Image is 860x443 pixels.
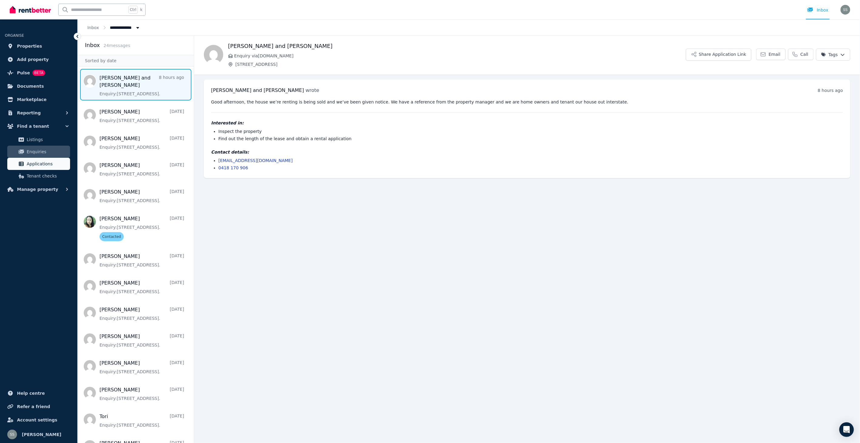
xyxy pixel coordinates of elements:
span: Listings [27,136,68,143]
span: Email [769,51,781,57]
a: [PERSON_NAME][DATE]Enquiry:[STREET_ADDRESS]. [99,360,184,375]
span: Enquiries [27,148,68,155]
span: Add property [17,56,49,63]
span: Tags [821,52,838,58]
button: Share Application Link [686,49,751,61]
span: wrote [305,87,319,93]
span: Properties [17,42,42,50]
span: Documents [17,83,44,90]
span: Account settings [17,416,57,424]
div: Open Intercom Messenger [839,422,854,437]
div: Inbox [807,7,828,13]
span: Reporting [17,109,41,117]
a: Help centre [5,387,73,399]
img: RentBetter [10,5,51,14]
a: PulseBETA [5,67,73,79]
a: Add property [5,53,73,66]
time: 8 hours ago [818,88,843,93]
a: [PERSON_NAME][DATE]Enquiry:[STREET_ADDRESS]. [99,279,184,295]
span: Marketplace [17,96,46,103]
a: Applications [7,158,70,170]
span: Find a tenant [17,123,49,130]
img: Shiva Sapkota [7,430,17,439]
a: [PERSON_NAME] and [PERSON_NAME]8 hours agoEnquiry:[STREET_ADDRESS]. [99,74,184,97]
span: Pulse [17,69,30,76]
button: Manage property [5,183,73,195]
a: [PERSON_NAME][DATE]Enquiry:[STREET_ADDRESS]. [99,108,184,123]
span: Call [801,51,808,57]
a: Email [756,49,786,60]
a: Listings [7,134,70,146]
button: Find a tenant [5,120,73,132]
a: Marketplace [5,93,73,106]
a: Tenant checks [7,170,70,182]
a: Inbox [87,25,99,30]
img: Shiva Sapkota [841,5,850,15]
button: Reporting [5,107,73,119]
a: Call [788,49,814,60]
a: [EMAIL_ADDRESS][DOMAIN_NAME] [218,158,293,163]
span: Manage property [17,186,58,193]
span: [STREET_ADDRESS] [235,61,686,67]
span: [PERSON_NAME] [22,431,61,438]
a: [PERSON_NAME][DATE]Enquiry:[STREET_ADDRESS]. [99,306,184,321]
img: Steven and Rosanne Hurd [204,45,223,64]
h2: Inbox [85,41,100,49]
a: Tori[DATE]Enquiry:[STREET_ADDRESS]. [99,413,184,428]
a: Refer a friend [5,401,73,413]
nav: Breadcrumb [78,19,150,36]
span: BETA [32,70,45,76]
a: Properties [5,40,73,52]
button: Tags [816,49,850,61]
a: [PERSON_NAME][DATE]Enquiry:[STREET_ADDRESS]. [99,386,184,401]
div: Sorted by date [78,55,194,66]
a: Account settings [5,414,73,426]
a: [PERSON_NAME][DATE]Enquiry:[STREET_ADDRESS]. [99,333,184,348]
span: 24 message s [103,43,130,48]
h4: Interested in: [211,120,843,126]
a: Enquiries [7,146,70,158]
span: Ctrl [128,6,138,14]
span: Enquiry via [DOMAIN_NAME] [234,53,686,59]
pre: Good afternoon, the house we’re renting is being sold and we’ve been given notice. We have a refe... [211,99,843,105]
span: Refer a friend [17,403,50,410]
a: [PERSON_NAME][DATE]Enquiry:[STREET_ADDRESS]. [99,188,184,204]
a: [PERSON_NAME][DATE]Enquiry:[STREET_ADDRESS]. [99,253,184,268]
a: 0418 170 906 [218,165,248,170]
span: Help centre [17,390,45,397]
li: Find out the length of the lease and obtain a rental application [218,136,843,142]
a: [PERSON_NAME][DATE]Enquiry:[STREET_ADDRESS]. [99,162,184,177]
span: [PERSON_NAME] and [PERSON_NAME] [211,87,304,93]
a: Documents [5,80,73,92]
span: Applications [27,160,68,167]
h1: [PERSON_NAME] and [PERSON_NAME] [228,42,686,50]
span: ORGANISE [5,33,24,38]
a: [PERSON_NAME][DATE]Enquiry:[STREET_ADDRESS].Contacted [99,215,184,241]
h4: Contact details: [211,149,843,155]
li: Inspect the property [218,128,843,134]
span: k [140,7,142,12]
span: Tenant checks [27,172,68,180]
a: [PERSON_NAME][DATE]Enquiry:[STREET_ADDRESS]. [99,135,184,150]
